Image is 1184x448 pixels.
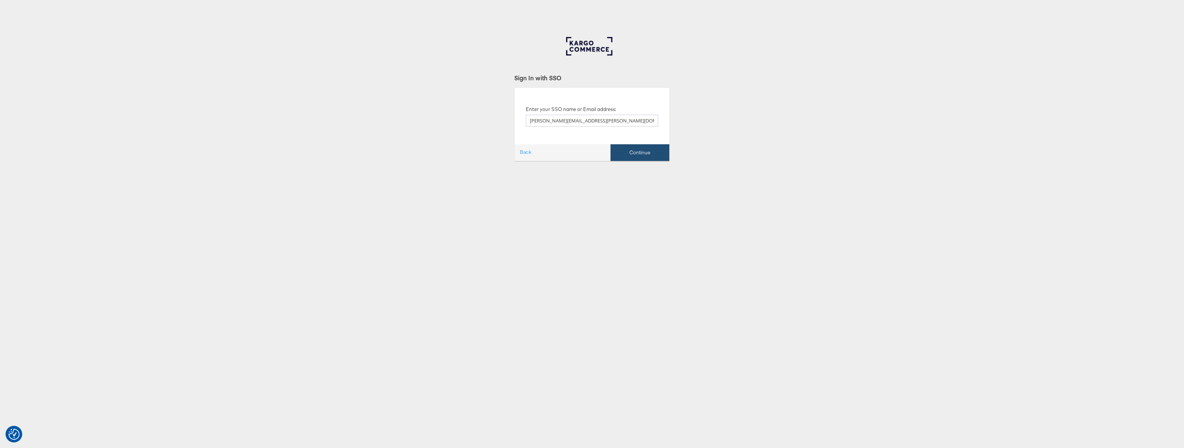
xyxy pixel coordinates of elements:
[9,429,20,440] img: Revisit consent button
[9,429,20,440] button: Consent Preferences
[610,144,669,161] button: Continue
[514,74,670,82] div: Sign In with SSO
[526,115,658,127] input: SSO name or Email address
[526,106,616,113] label: Enter your SSO name or Email address:
[515,146,536,159] a: Back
